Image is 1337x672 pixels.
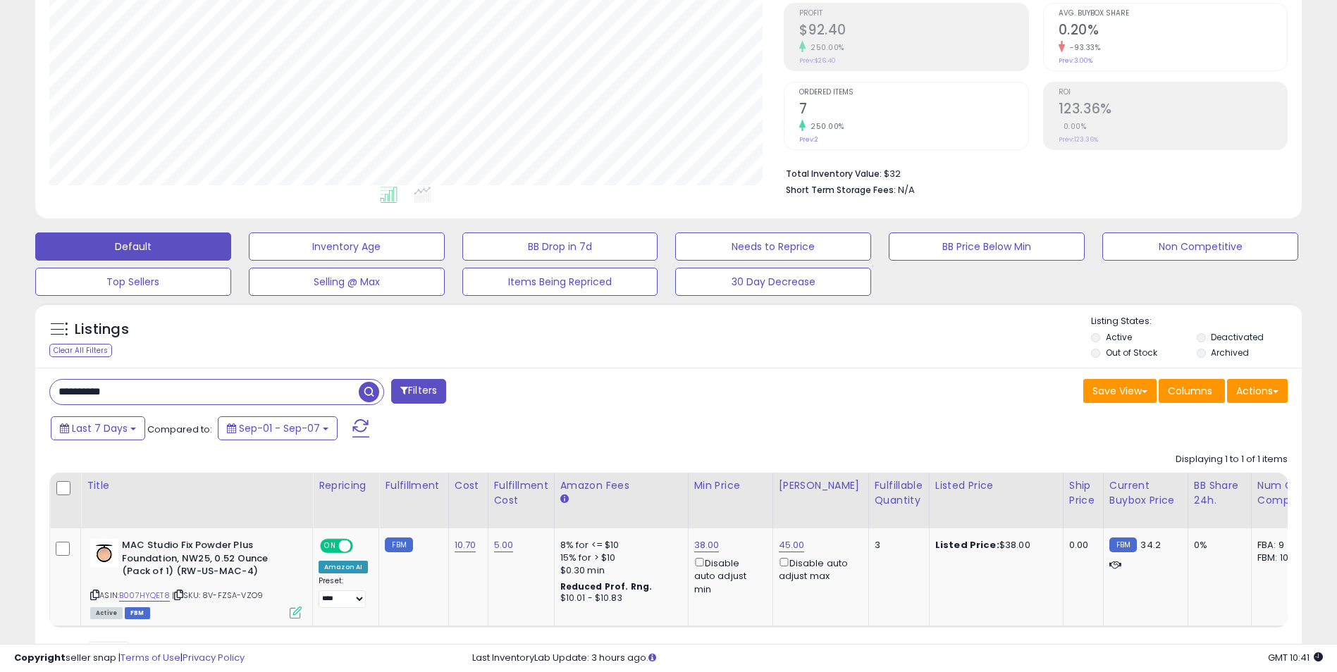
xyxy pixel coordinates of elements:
b: Reduced Prof. Rng. [560,580,653,592]
small: -93.33% [1065,42,1101,53]
div: Ship Price [1069,478,1097,508]
h2: 7 [799,101,1028,120]
button: BB Drop in 7d [462,232,658,261]
label: Archived [1211,347,1249,359]
button: Default [35,232,231,261]
h2: $92.40 [799,22,1028,41]
small: Prev: $26.40 [799,56,836,65]
span: ON [321,540,339,552]
button: Selling @ Max [249,268,445,296]
div: Preset: [319,576,368,608]
a: B007HYQET8 [119,590,170,602]
span: Last 7 Days [72,421,128,435]
a: 5.00 [494,538,514,552]
b: Short Term Storage Fees: [786,184,896,196]
span: N/A [898,183,915,197]
small: Prev: 2 [799,135,818,144]
div: 15% for > $10 [560,552,677,564]
div: 3 [875,539,918,552]
div: $38.00 [935,539,1052,552]
div: Fulfillable Quantity [875,478,923,508]
button: Save View [1083,379,1157,403]
span: Compared to: [147,423,212,436]
a: 38.00 [694,538,720,552]
small: 250.00% [806,42,844,53]
span: | SKU: 8V-FZSA-VZO9 [172,590,263,601]
span: OFF [351,540,374,552]
div: $10.01 - $10.83 [560,592,677,604]
div: Disable auto adjust min [694,555,762,596]
small: Amazon Fees. [560,493,569,506]
span: 2025-09-15 10:41 GMT [1268,651,1323,664]
button: Columns [1159,379,1225,403]
span: ROI [1059,89,1287,97]
strong: Copyright [14,651,66,664]
div: 0% [1194,539,1240,552]
div: ASIN: [90,539,302,617]
button: Items Being Repriced [462,268,658,296]
div: Amazon Fees [560,478,682,493]
div: FBM: 10 [1257,552,1304,564]
label: Out of Stock [1106,347,1157,359]
button: Sep-01 - Sep-07 [218,416,338,440]
h2: 0.20% [1059,22,1287,41]
div: Last InventoryLab Update: 3 hours ago. [472,652,1323,665]
button: 30 Day Decrease [675,268,871,296]
div: BB Share 24h. [1194,478,1245,508]
small: FBM [385,537,412,552]
div: Disable auto adjust max [779,555,858,583]
div: Cost [455,478,482,493]
p: Listing States: [1091,315,1302,328]
small: 250.00% [806,121,844,132]
div: Clear All Filters [49,344,112,357]
label: Deactivated [1211,331,1264,343]
span: Profit [799,10,1028,18]
li: $32 [786,164,1277,181]
button: BB Price Below Min [889,232,1085,261]
a: Privacy Policy [183,651,245,664]
div: Current Buybox Price [1109,478,1182,508]
div: Title [87,478,307,493]
a: 10.70 [455,538,476,552]
button: Top Sellers [35,268,231,296]
span: Sep-01 - Sep-07 [239,421,320,435]
div: Amazon AI [319,561,368,573]
div: FBA: 9 [1257,539,1304,552]
h5: Listings [75,320,129,340]
b: Listed Price: [935,538,999,552]
div: 8% for <= $10 [560,539,677,552]
span: FBM [125,607,150,619]
label: Active [1106,331,1132,343]
a: Terms of Use [121,651,180,664]
small: Prev: 3.00% [1059,56,1092,65]
small: 0.00% [1059,121,1087,132]
b: MAC Studio Fix Powder Plus Foundation, NW25, 0.52 Ounce (Pack of 1) (RW-US-MAC-4) [122,539,293,582]
small: Prev: 123.36% [1059,135,1098,144]
div: Fulfillment [385,478,442,493]
button: Inventory Age [249,232,445,261]
div: $0.30 min [560,564,677,577]
div: [PERSON_NAME] [779,478,863,493]
img: 3158-2EK7vL._SL40_.jpg [90,539,118,567]
button: Non Competitive [1102,232,1298,261]
span: Avg. Buybox Share [1059,10,1287,18]
div: seller snap | | [14,652,245,665]
span: Ordered Items [799,89,1028,97]
span: 34.2 [1140,538,1161,552]
a: 45.00 [779,538,805,552]
span: Columns [1168,384,1212,398]
span: All listings currently available for purchase on Amazon [90,607,123,619]
h2: 123.36% [1059,101,1287,120]
button: Last 7 Days [51,416,145,440]
div: Fulfillment Cost [494,478,548,508]
b: Total Inventory Value: [786,168,882,180]
button: Actions [1227,379,1288,403]
button: Filters [391,379,446,404]
div: Displaying 1 to 1 of 1 items [1176,453,1288,466]
div: Repricing [319,478,373,493]
div: Num of Comp. [1257,478,1309,508]
small: FBM [1109,537,1137,552]
button: Needs to Reprice [675,232,871,261]
div: Listed Price [935,478,1057,493]
div: Min Price [694,478,767,493]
